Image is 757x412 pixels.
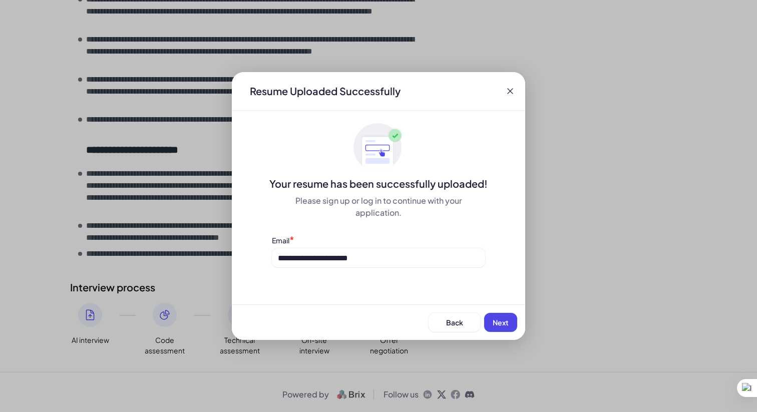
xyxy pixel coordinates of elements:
[353,123,404,173] img: ApplyedMaskGroup3.svg
[242,84,409,98] div: Resume Uploaded Successfully
[272,195,485,219] div: Please sign up or log in to continue with your application.
[272,236,289,245] label: Email
[232,177,525,191] div: Your resume has been successfully uploaded!
[429,313,480,332] button: Back
[446,318,463,327] span: Back
[493,318,509,327] span: Next
[484,313,517,332] button: Next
